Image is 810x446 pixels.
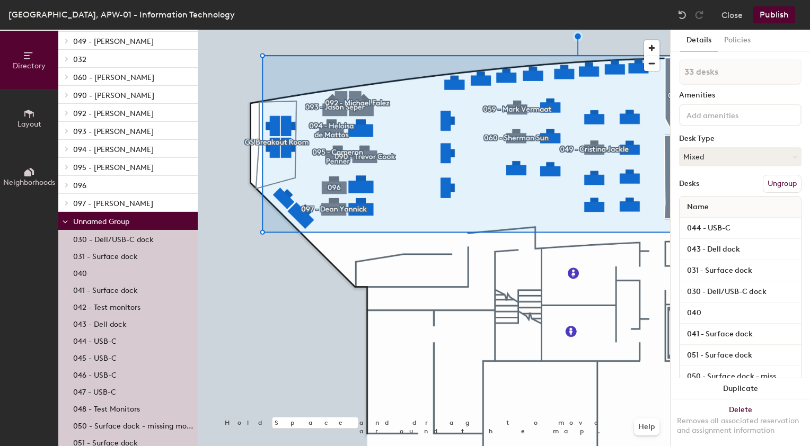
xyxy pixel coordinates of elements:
button: Publish [753,6,795,23]
p: 031 - Surface dock [73,249,138,261]
p: 040 [73,266,87,278]
span: Name [682,198,714,217]
p: 045 - USB-C [73,351,117,363]
p: 041 - Surface dock [73,283,138,295]
img: Redo [694,10,705,20]
span: 032 [73,55,86,64]
p: 044 - USB-C [73,334,117,346]
input: Unnamed desk [682,284,799,299]
input: Unnamed desk [682,306,799,320]
input: Unnamed desk [682,348,799,363]
span: Layout [17,120,41,129]
p: 048 - Test Monitors [73,402,140,414]
div: Amenities [679,91,802,100]
span: Directory [13,61,46,70]
span: 092 - [PERSON_NAME] [73,109,154,118]
p: 043 - Dell dock [73,317,127,329]
span: Unnamed Group [73,217,129,226]
input: Add amenities [684,108,780,121]
p: 050 - Surface dock - missing mouse [73,418,196,431]
div: Desk Type [679,135,802,143]
button: Details [680,30,718,51]
p: 047 - USB-C [73,385,116,397]
input: Unnamed desk [682,242,799,257]
div: Removes all associated reservation and assignment information [677,416,804,435]
span: 097 - [PERSON_NAME] [73,199,153,208]
input: Unnamed desk [682,221,799,236]
button: Policies [718,30,757,51]
div: Desks [679,180,699,188]
div: [GEOGRAPHIC_DATA], APW-01 - Information Technology [8,8,235,21]
input: Unnamed desk [682,327,799,342]
img: Undo [677,10,688,20]
button: Help [634,418,659,435]
span: 060 - [PERSON_NAME] [73,73,154,82]
button: Duplicate [671,378,810,399]
button: Ungroup [763,175,802,193]
button: DeleteRemoves all associated reservation and assignment information [671,399,810,446]
input: Unnamed desk [682,369,799,384]
span: 090 - [PERSON_NAME] [73,91,154,100]
button: Close [721,6,743,23]
span: 093 - [PERSON_NAME] [73,127,154,136]
p: 042 - Test monitors [73,300,140,312]
span: 095 - [PERSON_NAME] [73,163,154,172]
button: Mixed [679,147,802,166]
span: 096 [73,181,86,190]
p: 030 - Dell/USB-C dock [73,232,154,244]
span: 049 - [PERSON_NAME] [73,37,154,46]
span: 094 - [PERSON_NAME] [73,145,154,154]
p: 046 - USB-C [73,368,117,380]
input: Unnamed desk [682,263,799,278]
span: Neighborhoods [3,178,55,187]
